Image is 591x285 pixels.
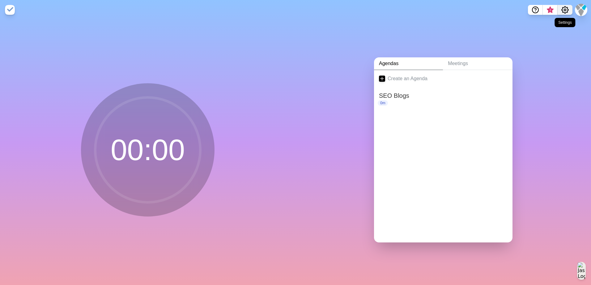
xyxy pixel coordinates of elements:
[548,8,553,13] span: 3
[543,5,558,15] button: What’s new
[443,57,512,70] a: Meetings
[378,100,388,106] p: 0m
[5,5,15,15] img: timeblocks logo
[558,5,572,15] button: Settings
[374,70,512,87] a: Create an Agenda
[528,5,543,15] button: Help
[379,91,508,100] h2: SEO Blogs
[374,57,443,70] a: Agendas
